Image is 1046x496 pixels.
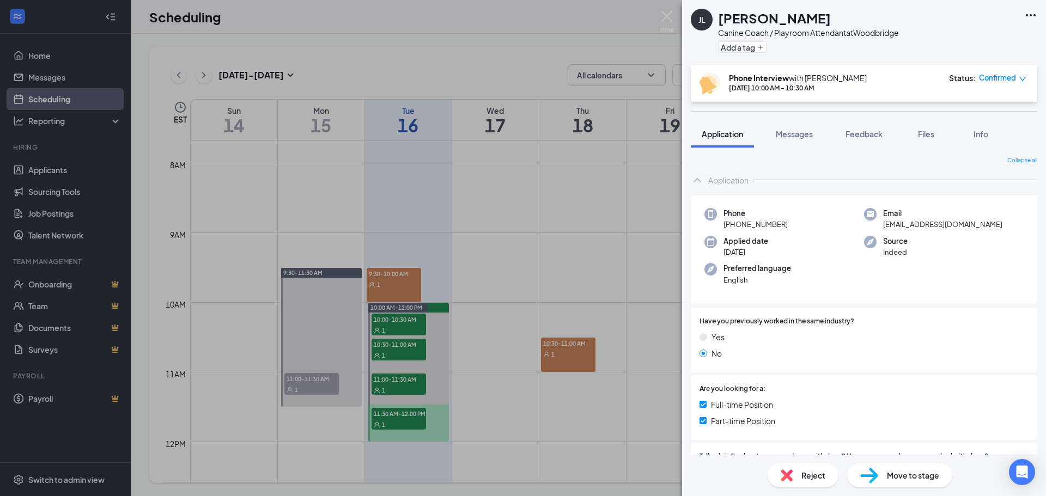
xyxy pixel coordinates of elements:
[711,347,722,359] span: No
[723,236,768,247] span: Applied date
[801,469,825,481] span: Reject
[729,83,867,93] div: [DATE] 10:00 AM - 10:30 AM
[711,415,775,427] span: Part-time Position
[1019,75,1026,83] span: down
[757,44,764,51] svg: Plus
[1007,156,1037,165] span: Collapse all
[776,129,813,139] span: Messages
[700,384,765,394] span: Are you looking for a:
[723,263,791,274] span: Preferred language
[949,72,976,83] div: Status :
[718,27,899,38] div: Canine Coach / Playroom Attendant at Woodbridge
[723,247,768,258] span: [DATE]
[700,451,988,462] span: Tell us briefly about your experience with dogs? How many years have you worked with dogs?
[1009,459,1035,485] div: Open Intercom Messenger
[711,331,725,343] span: Yes
[702,129,743,139] span: Application
[698,14,706,25] div: JL
[883,236,908,247] span: Source
[883,219,1002,230] span: [EMAIL_ADDRESS][DOMAIN_NAME]
[883,208,1002,219] span: Email
[718,9,831,27] h1: [PERSON_NAME]
[700,316,854,327] span: Have you previously worked in the same industry?
[887,469,939,481] span: Move to stage
[708,175,749,186] div: Application
[1024,9,1037,22] svg: Ellipses
[729,73,789,83] b: Phone Interview
[691,174,704,187] svg: ChevronUp
[846,129,883,139] span: Feedback
[918,129,934,139] span: Files
[723,274,791,285] span: English
[729,72,867,83] div: with [PERSON_NAME]
[723,208,788,219] span: Phone
[723,219,788,230] span: [PHONE_NUMBER]
[711,399,773,411] span: Full-time Position
[718,41,767,53] button: PlusAdd a tag
[979,72,1016,83] span: Confirmed
[883,247,908,258] span: Indeed
[974,129,988,139] span: Info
